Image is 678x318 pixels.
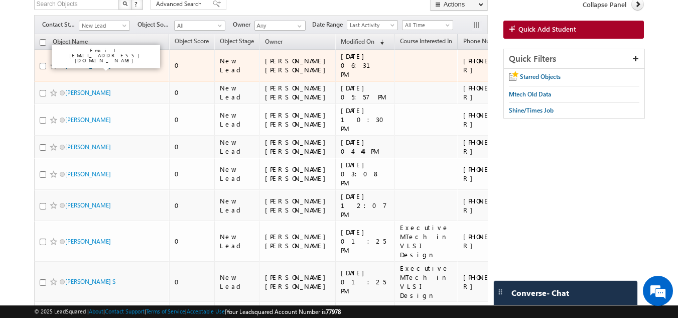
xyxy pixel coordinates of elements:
[65,238,111,245] a: [PERSON_NAME]
[105,308,145,314] a: Contact Support
[292,21,305,31] a: Show All Items
[265,165,331,183] div: [PERSON_NAME] [PERSON_NAME]
[509,107,554,114] span: Shine/Times Job
[400,223,453,259] div: Executive MTech in VLSI Design
[48,36,93,49] a: Object Name
[122,1,127,6] img: Search
[65,170,111,178] a: [PERSON_NAME]
[341,268,390,295] div: [DATE] 01:25 PM
[170,36,214,49] a: Object Score
[175,277,210,286] div: 0
[341,106,390,133] div: [DATE] 10:30 PM
[265,38,283,45] span: Owner
[463,273,528,291] div: [PHONE_NUMBER]
[175,37,209,45] span: Object Score
[233,20,254,29] span: Owner
[341,83,390,101] div: [DATE] 05:57 PM
[215,36,259,49] a: Object Stage
[175,142,210,151] div: 0
[402,20,453,30] a: All Time
[265,111,331,129] div: [PERSON_NAME] [PERSON_NAME]
[341,228,390,255] div: [DATE] 01:25 PM
[504,49,645,69] div: Quick Filters
[56,48,156,63] p: Email: [EMAIL_ADDRESS][DOMAIN_NAME]
[254,21,306,31] input: Type to Search
[503,21,644,39] a: Quick Add Student
[65,201,111,209] a: [PERSON_NAME]
[165,5,189,29] div: Minimize live chat window
[34,307,341,316] span: © 2025 LeadSquared | | | | |
[220,232,255,250] div: New Lead
[395,36,457,49] a: Course Interested In
[138,20,174,29] span: Object Source
[220,273,255,291] div: New Lead
[220,196,255,215] div: New Lead
[220,111,255,129] div: New Lead
[220,83,255,101] div: New Lead
[65,89,111,96] a: [PERSON_NAME]
[463,111,528,129] div: [PHONE_NUMBER]
[187,308,225,314] a: Acceptable Use
[463,138,528,156] div: [PHONE_NUMBER]
[458,36,509,49] a: Phone Number
[226,308,341,315] span: Your Leadsquared Account Number is
[509,90,551,98] span: Mtech Old Data
[175,21,222,30] span: All
[341,52,390,79] div: [DATE] 06:31 PM
[265,273,331,291] div: [PERSON_NAME] [PERSON_NAME]
[79,21,130,31] a: New Lead
[175,237,210,246] div: 0
[347,21,395,30] span: Last Activity
[89,308,103,314] a: About
[376,38,384,46] span: (sorted descending)
[175,201,210,210] div: 0
[341,38,374,45] span: Modified On
[220,138,255,156] div: New Lead
[65,278,115,285] a: [PERSON_NAME] S
[65,143,111,151] a: [PERSON_NAME]
[146,308,185,314] a: Terms of Service
[511,288,569,297] span: Converse - Chat
[520,73,561,80] span: Starred Objects
[312,20,347,29] span: Date Range
[65,116,111,124] a: [PERSON_NAME]
[341,138,390,156] div: [DATE] 04:44 PM
[341,160,390,187] div: [DATE] 03:08 PM
[400,264,453,300] div: Executive MTech in VLSI Design
[17,53,42,66] img: d_60004797649_company_0_60004797649
[13,93,183,238] textarea: Type your message and hit 'Enter'
[265,232,331,250] div: [PERSON_NAME] [PERSON_NAME]
[79,21,127,30] span: New Lead
[175,115,210,124] div: 0
[518,25,576,34] span: Quick Add Student
[265,196,331,215] div: [PERSON_NAME] [PERSON_NAME]
[42,20,79,29] span: Contact Stage
[463,196,528,215] div: [PHONE_NUMBER]
[220,56,255,74] div: New Lead
[265,138,331,156] div: [PERSON_NAME] [PERSON_NAME]
[326,308,341,315] span: 77978
[463,165,528,183] div: [PHONE_NUMBER]
[463,37,504,45] span: Phone Number
[463,56,528,74] div: [PHONE_NUMBER]
[265,56,331,74] div: [PERSON_NAME] [PERSON_NAME]
[175,61,210,70] div: 0
[175,169,210,178] div: 0
[220,37,254,45] span: Object Stage
[220,165,255,183] div: New Lead
[463,232,528,250] div: [PHONE_NUMBER]
[40,39,46,46] input: Check all records
[347,20,398,30] a: Last Activity
[463,83,528,101] div: [PHONE_NUMBER]
[265,83,331,101] div: [PERSON_NAME] [PERSON_NAME]
[341,192,390,219] div: [DATE] 12:07 PM
[400,37,452,45] span: Course Interested In
[336,36,389,49] a: Modified On (sorted descending)
[402,21,450,30] span: All Time
[137,247,182,260] em: Start Chat
[52,53,169,66] div: Chat with us now
[496,288,504,296] img: carter-drag
[174,21,225,31] a: All
[175,88,210,97] div: 0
